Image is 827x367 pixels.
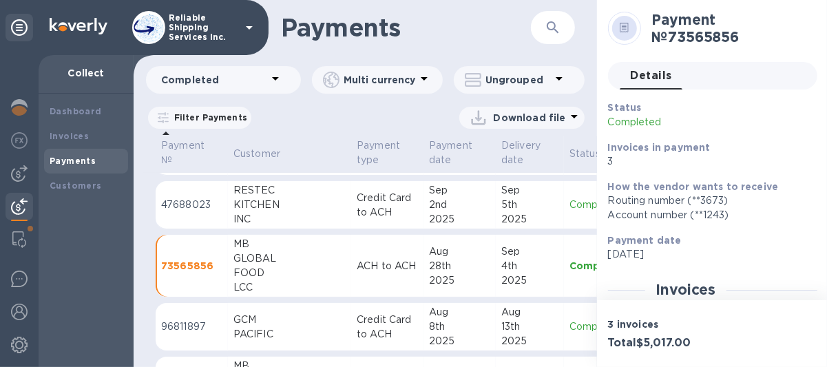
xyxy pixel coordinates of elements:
b: How the vendor wants to receive [608,181,779,192]
div: Aug [501,305,558,319]
div: Routing number (**3673) [608,193,806,208]
div: Sep [501,244,558,259]
p: Filter Payments [169,112,247,123]
h2: Invoices [656,281,716,298]
p: Payment date [429,138,472,167]
p: [DATE] [608,247,806,262]
b: Payment date [608,235,682,246]
h1: Payments [281,13,531,42]
div: FOOD [233,266,346,280]
p: 3 invoices [608,317,707,331]
div: Sep [501,183,558,198]
div: Unpin categories [6,14,33,41]
div: 2025 [429,212,490,227]
span: Payment № [161,138,222,167]
p: Completed [569,259,627,273]
div: 2025 [501,212,558,227]
span: Details [631,66,672,85]
div: PACIFIC [233,327,346,342]
p: Completed [161,73,267,87]
span: Payment date [429,138,490,167]
p: 96811897 [161,319,222,334]
h2: Payment № 73565856 [652,11,806,45]
div: 8th [429,319,490,334]
span: Delivery date [501,138,558,167]
p: Credit Card to ACH [357,191,418,220]
span: Payment type [357,138,418,167]
img: Logo [50,18,107,34]
b: Invoices [50,131,89,141]
b: Invoices in payment [608,142,711,153]
p: 73565856 [161,259,222,273]
p: Completed [569,319,627,334]
div: INC [233,212,346,227]
div: 4th [501,259,558,273]
div: 2nd [429,198,490,212]
div: 13th [501,319,558,334]
p: 47688023 [161,198,222,212]
div: 2025 [429,334,490,348]
p: Ungrouped [485,73,551,87]
span: Customer [233,147,298,161]
div: GCM [233,313,346,327]
p: Multi currency [344,73,416,87]
div: Aug [429,244,490,259]
div: 5th [501,198,558,212]
div: 28th [429,259,490,273]
b: Dashboard [50,106,102,116]
p: Payment № [161,138,205,167]
p: Status [569,147,600,161]
p: Collect [50,66,123,80]
p: Payment type [357,138,400,167]
div: RESTEC [233,183,346,198]
span: Status [569,147,618,161]
div: MB [233,237,346,251]
div: Aug [429,305,490,319]
div: GLOBAL [233,251,346,266]
p: Completed [569,198,627,212]
p: Credit Card to ACH [357,313,418,342]
div: 2025 [429,273,490,288]
p: ACH to ACH [357,259,418,273]
div: Sep [429,183,490,198]
b: Status [608,102,642,113]
p: Delivery date [501,138,541,167]
b: Payments [50,156,96,166]
div: 2025 [501,334,558,348]
p: Customer [233,147,280,161]
h3: Total $5,017.00 [608,337,707,350]
div: Account number (**1243) [608,208,806,222]
p: Download file [494,111,566,125]
div: 2025 [501,273,558,288]
div: LCC [233,280,346,295]
p: Reliable Shipping Services Inc. [169,13,238,42]
div: KITCHEN [233,198,346,212]
b: Customers [50,180,102,191]
img: Foreign exchange [11,132,28,149]
p: Completed [608,115,740,129]
p: 3 [608,154,806,169]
